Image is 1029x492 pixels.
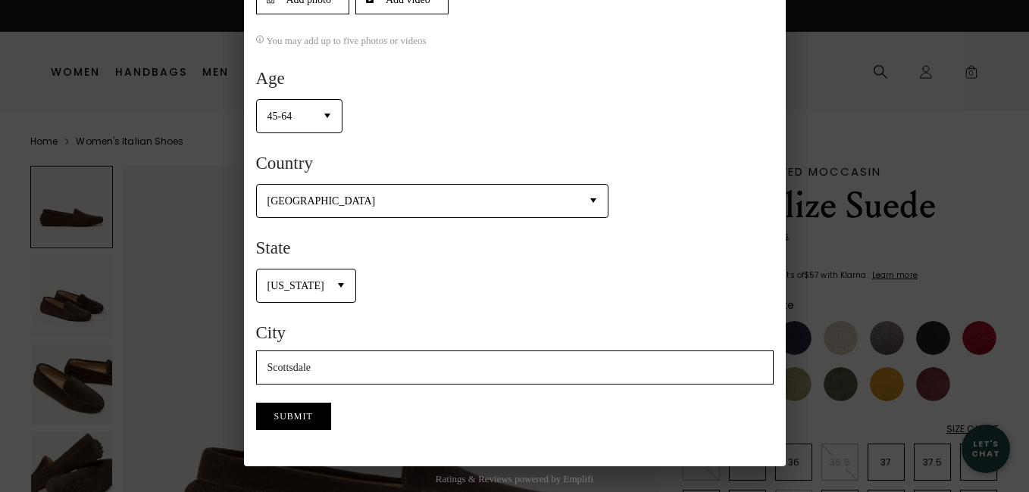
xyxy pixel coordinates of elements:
span: State [256,238,291,257]
span: City [256,323,286,342]
button: Submit [256,403,331,430]
span: Age [256,69,285,88]
span: You may add up to five photos or videos [267,35,427,46]
span: Country [256,154,313,173]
